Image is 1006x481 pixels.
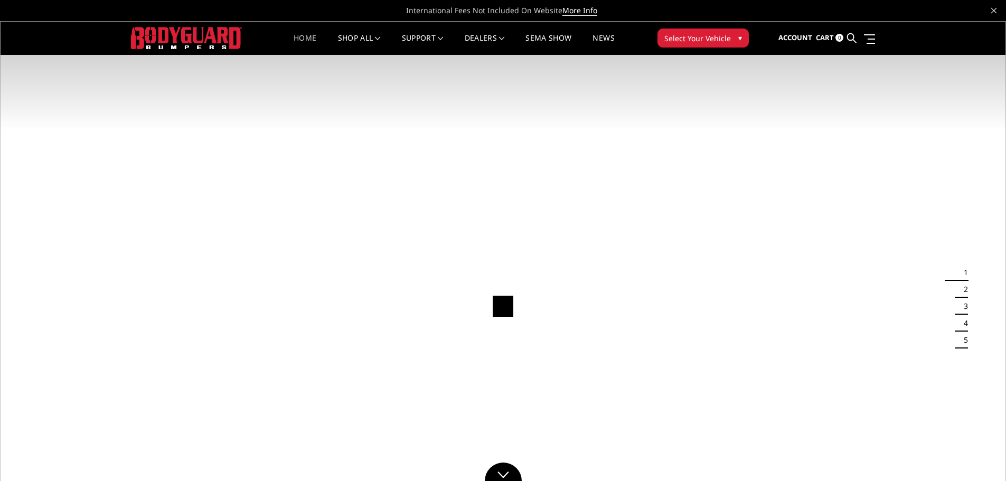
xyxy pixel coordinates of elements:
a: Dealers [465,34,505,55]
a: SEMA Show [525,34,571,55]
a: More Info [562,5,597,16]
button: 3 of 5 [957,298,968,315]
img: BODYGUARD BUMPERS [131,27,242,49]
a: Home [294,34,316,55]
button: Select Your Vehicle [657,29,749,48]
a: Cart 0 [816,24,843,52]
a: Account [778,24,812,52]
button: 4 of 5 [957,315,968,332]
span: Cart [816,33,834,42]
a: shop all [338,34,381,55]
span: ▾ [738,32,742,43]
button: 1 of 5 [957,264,968,281]
a: News [593,34,614,55]
span: Account [778,33,812,42]
a: Click to Down [485,463,522,481]
span: 0 [835,34,843,42]
span: Select Your Vehicle [664,33,731,44]
button: 5 of 5 [957,332,968,348]
button: 2 of 5 [957,281,968,298]
a: Support [402,34,444,55]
